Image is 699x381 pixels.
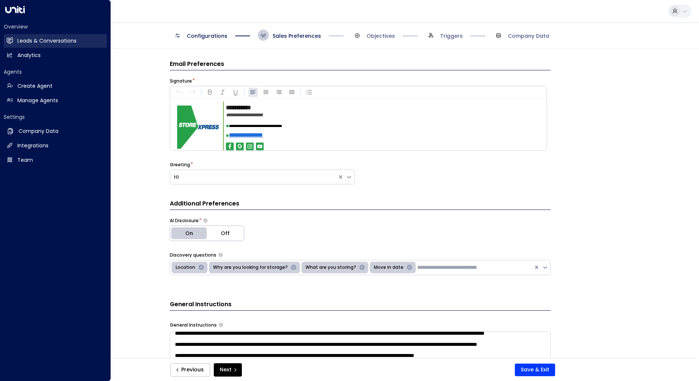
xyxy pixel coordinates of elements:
div: Platform [170,225,244,241]
label: Discovery questions [170,252,216,258]
a: Analytics [4,49,107,62]
div: Hi [174,173,334,181]
div: Move in date [372,263,405,272]
button: Choose whether the agent should proactively disclose its AI nature in communications or only reve... [203,218,207,223]
div: Why are you looking for storage? [211,263,289,272]
div: What are you storing? [303,263,357,272]
button: Previous [170,363,210,377]
label: AI Disclosure [170,217,199,224]
span: Triggers [440,32,463,40]
a: Manage Agents [4,94,107,107]
button: Redo [188,88,197,97]
h2: Overview [4,23,107,30]
button: On [170,226,207,241]
a: Company Data [4,124,107,138]
button: Provide any specific instructions you want the agent to follow when responding to leads. This app... [219,323,223,327]
button: Undo [175,88,184,97]
a: Team [4,153,107,167]
button: Off [207,226,244,241]
span: Sales Preferences [273,32,321,40]
label: Greeting [170,161,190,168]
div: Remove Why are you looking for storage? [289,263,298,272]
button: Save & Exit [515,364,555,376]
button: Select the types of questions the agent should use to engage leads in initial emails. These help ... [219,253,223,257]
div: Remove Move in date [405,263,414,272]
h2: Create Agent [17,82,53,90]
h3: General Instructions [170,300,551,311]
h2: Team [17,156,33,164]
div: Remove What are you storing? [357,263,367,272]
span: Objectives [367,32,395,40]
h2: Analytics [17,51,41,59]
h3: Additional Preferences [170,199,551,210]
a: Create Agent [4,79,107,93]
h3: Email Preferences [170,60,551,70]
h2: Integrations [17,142,48,150]
h2: Leads & Conversations [17,37,77,45]
span: Configurations [187,32,227,40]
label: Signature [170,78,192,84]
h2: Company Data [18,127,58,135]
button: Next [214,363,242,377]
h2: Settings [4,113,107,121]
div: Location [173,263,196,272]
label: General Instructions [170,322,217,328]
a: Integrations [4,139,107,153]
h2: Manage Agents [17,97,58,104]
span: Company Data [508,32,549,40]
h2: Agents [4,68,107,76]
a: Leads & Conversations [4,34,107,48]
div: Remove Location [196,263,206,272]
